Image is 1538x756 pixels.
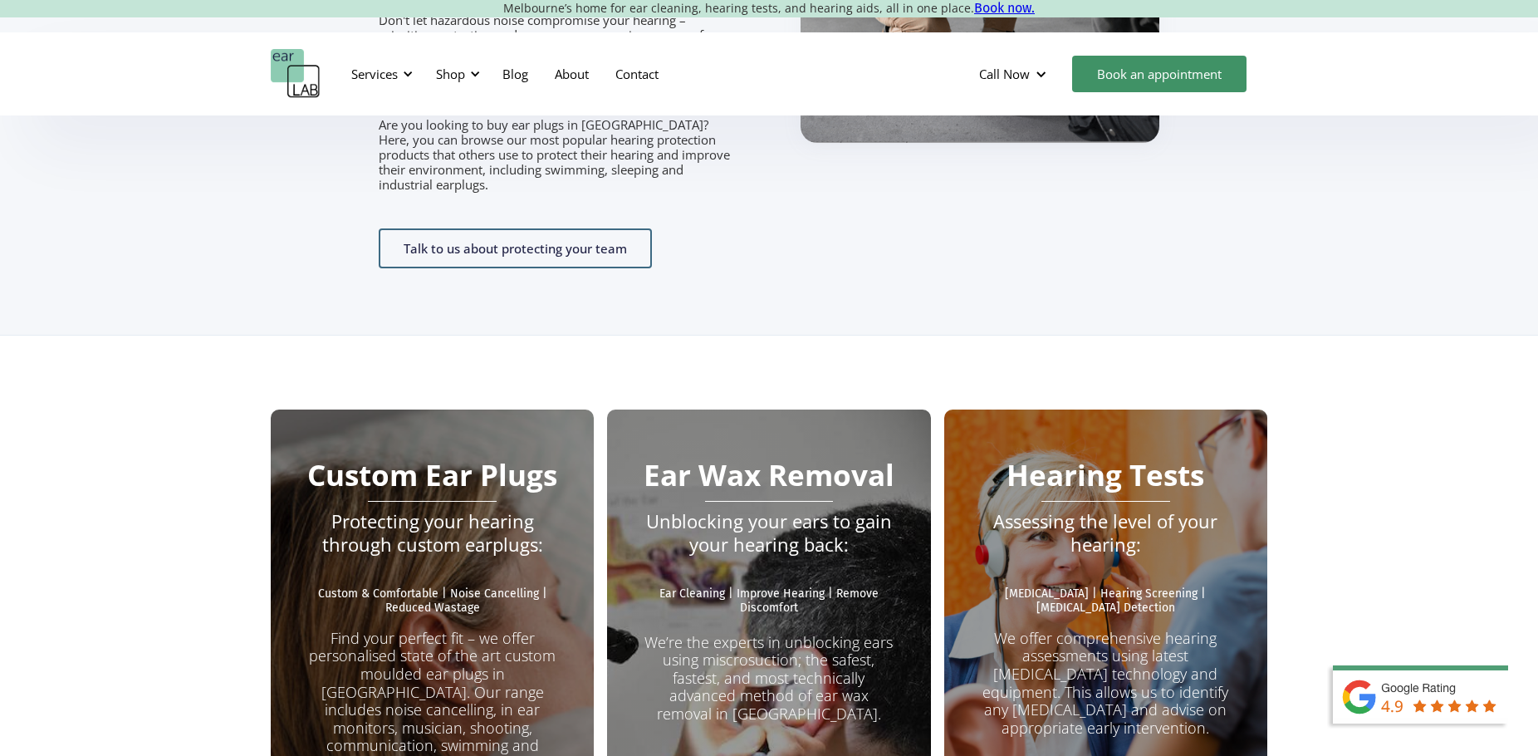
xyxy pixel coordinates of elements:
div: Call Now [966,49,1064,99]
div: Call Now [979,66,1030,82]
em: Protecting your hearing through custom earplugs: [322,508,543,557]
a: home [271,49,321,99]
p: [MEDICAL_DATA] | Hearing Screening | [MEDICAL_DATA] Detection ‍ [977,587,1234,629]
a: Contact [602,50,672,98]
em: Unblocking your ears to gain your hearing back: [646,508,892,557]
strong: Custom Ear Plugs [307,455,557,494]
a: About [541,50,602,98]
p: We offer comprehensive hearing assessments using latest [MEDICAL_DATA] technology and equipment. ... [977,630,1234,738]
div: Services [351,66,398,82]
p: Custom & Comfortable | Noise Cancelling | Reduced Wastage ‍ [304,587,561,629]
div: Shop [426,49,485,99]
p: We’re the experts in unblocking ears using miscrosuction; the safest, fastest, and most technical... [640,616,897,724]
a: Talk to us about protecting your team [379,228,652,268]
strong: Hearing Tests [1007,455,1204,494]
p: Ear Cleaning | Improve Hearing | Remove Discomfort [640,587,897,616]
a: Blog [489,50,541,98]
strong: Ear Wax Removal [644,455,894,494]
div: Shop [436,66,465,82]
em: Assessing the level of your hearing: [993,508,1217,557]
a: Book an appointment [1072,56,1247,92]
div: Services [341,49,418,99]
